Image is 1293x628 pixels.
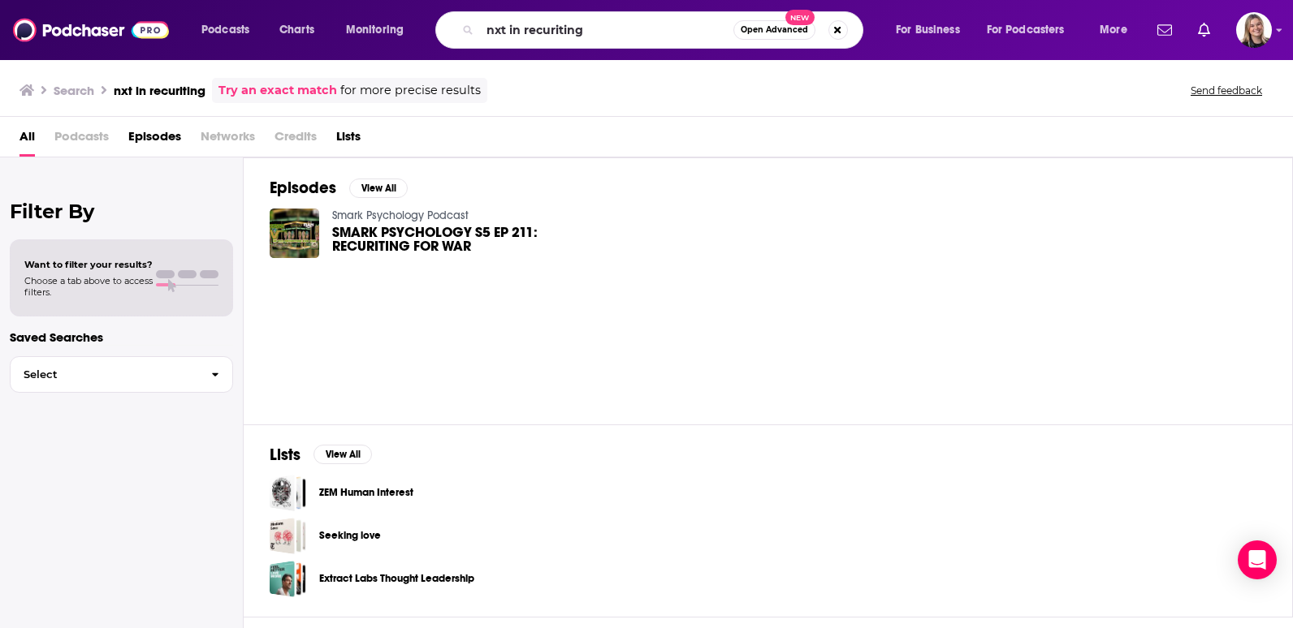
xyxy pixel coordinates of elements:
a: Seeking love [319,527,381,544]
a: Charts [269,17,324,43]
a: Try an exact match [218,81,337,100]
input: Search podcasts, credits, & more... [480,17,733,43]
a: Lists [336,123,361,157]
span: for more precise results [340,81,481,100]
img: SMARK PSYCHOLOGY S5 EP 211: RECURITING FOR WAR [270,209,319,258]
a: Smark Psychology Podcast [332,209,469,222]
span: For Business [896,19,960,41]
button: Send feedback [1186,84,1267,97]
button: open menu [976,17,1088,43]
div: Search podcasts, credits, & more... [451,11,879,49]
p: Saved Searches [10,329,233,345]
a: Seeking love [270,518,306,554]
img: User Profile [1236,12,1272,48]
h2: Filter By [10,200,233,223]
span: Credits [275,123,317,157]
button: Open AdvancedNew [733,20,815,40]
button: open menu [1088,17,1148,43]
button: Select [10,356,233,393]
button: open menu [190,17,270,43]
span: Charts [279,19,314,41]
a: ZEM Human Interest [319,484,413,501]
span: For Podcasters [987,19,1065,41]
span: Podcasts [201,19,249,41]
button: View All [314,445,372,464]
a: Extract Labs Thought Leadership [270,561,306,597]
button: Show profile menu [1236,12,1272,48]
span: Select [11,369,198,380]
span: Monitoring [346,19,404,41]
span: Podcasts [54,123,109,157]
button: open menu [884,17,980,43]
a: SMARK PSYCHOLOGY S5 EP 211: RECURITING FOR WAR [332,226,589,253]
span: Want to filter your results? [24,259,153,270]
h2: Episodes [270,178,336,198]
h3: Search [54,83,94,98]
a: Show notifications dropdown [1191,16,1217,44]
a: Show notifications dropdown [1151,16,1178,44]
h2: Lists [270,445,301,465]
a: ListsView All [270,445,372,465]
span: New [785,10,815,25]
span: Logged in as katiedillon [1236,12,1272,48]
span: Choose a tab above to access filters. [24,275,153,298]
a: Extract Labs Thought Leadership [319,570,474,587]
span: Networks [201,123,255,157]
a: EpisodesView All [270,178,408,198]
span: Open Advanced [741,26,808,34]
h3: nxt in recuriting [114,83,205,98]
a: ZEM Human Interest [270,475,306,511]
button: open menu [335,17,425,43]
a: Episodes [128,123,181,157]
button: View All [349,179,408,198]
div: Open Intercom Messenger [1238,540,1277,579]
span: More [1100,19,1127,41]
img: Podchaser - Follow, Share and Rate Podcasts [13,15,169,45]
a: All [19,123,35,157]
